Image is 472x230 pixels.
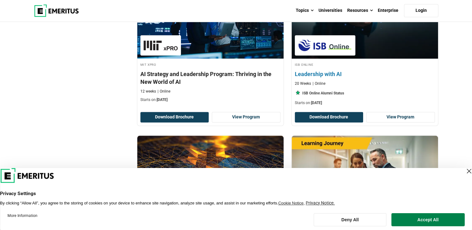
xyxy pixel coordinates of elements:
span: [DATE] [311,101,322,105]
a: View Program [212,112,280,122]
button: Download Brochure [295,112,363,122]
a: View Program [366,112,435,122]
span: [DATE] [157,98,168,102]
p: 12 weeks [140,89,156,94]
p: Starts on: [140,97,280,103]
h4: MIT xPRO [140,62,280,67]
p: Starts on: [295,100,435,106]
p: ISB Online Alumni Status [302,91,344,96]
a: Login [404,4,438,17]
img: Advanced Certificate in Digital Marketing and AI: Strategies for Growth | Online AI and Machine L... [292,136,438,198]
img: Generative AI for Business: Driving Growth and Competitive Advantage | Online AI and Machine Lear... [137,136,284,198]
h4: Leadership with AI [295,70,435,78]
h4: ISB Online [295,62,435,67]
button: Download Brochure [140,112,209,122]
p: Online [313,81,325,86]
p: 20 Weeks [295,81,311,86]
p: Online [158,89,170,94]
img: ISB Online [298,38,352,52]
img: MIT xPRO [144,38,178,52]
h4: AI Strategy and Leadership Program: Thriving in the New World of AI [140,70,280,86]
